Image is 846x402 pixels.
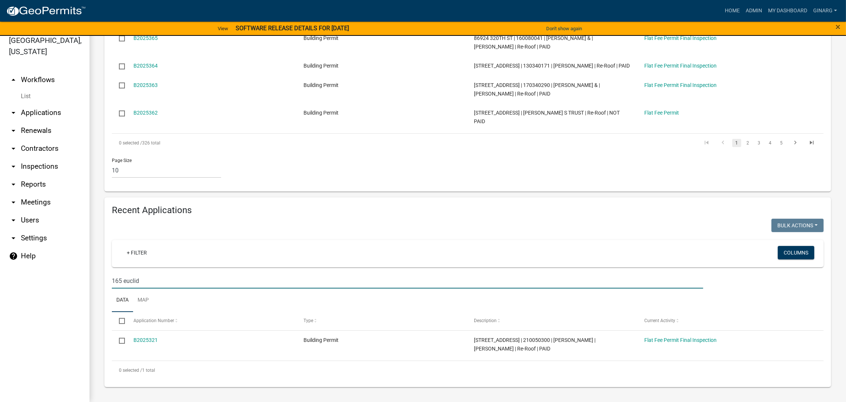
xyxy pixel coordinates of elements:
span: Description [474,318,497,323]
button: Don't show again [543,22,585,35]
div: 1 total [112,361,824,380]
span: Building Permit [304,337,339,343]
a: Admin [743,4,765,18]
li: page 1 [731,137,742,149]
span: Building Permit [304,82,339,88]
a: 2 [743,139,752,147]
i: arrow_drop_down [9,144,18,153]
button: Columns [778,246,814,259]
button: Bulk Actions [771,219,824,232]
a: B2025365 [133,35,158,41]
datatable-header-cell: Select [112,312,126,330]
a: Map [133,289,153,312]
a: Flat Fee Permit Final Inspection [644,35,717,41]
i: arrow_drop_down [9,198,18,207]
a: 1 [732,139,741,147]
i: arrow_drop_down [9,126,18,135]
a: Flat Fee Permit [644,110,679,116]
a: + Filter [121,246,153,259]
a: View [215,22,231,35]
datatable-header-cell: Current Activity [637,312,808,330]
a: B2025362 [133,110,158,116]
span: Building Permit [304,35,339,41]
span: 211 MAIN ST | 290500412 | LARSON,LOUIS S TRUST | Re-Roof | NOT PAID [474,110,620,124]
a: Flat Fee Permit Final Inspection [644,337,717,343]
a: 5 [777,139,786,147]
i: arrow_drop_down [9,216,18,225]
li: page 5 [776,137,787,149]
a: B2025363 [133,82,158,88]
li: page 3 [754,137,765,149]
datatable-header-cell: Description [467,312,637,330]
a: go to first page [699,139,714,147]
a: go to last page [805,139,819,147]
i: arrow_drop_down [9,234,18,243]
datatable-header-cell: Type [296,312,467,330]
span: Current Activity [644,318,675,323]
input: Search for applications [112,273,703,289]
a: Data [112,289,133,312]
div: 326 total [112,134,394,152]
a: B2025364 [133,63,158,69]
a: Flat Fee Permit Final Inspection [644,63,717,69]
i: help [9,252,18,261]
span: Building Permit [304,110,339,116]
a: ginarg [810,4,840,18]
li: page 2 [742,137,754,149]
button: Close [836,22,840,31]
a: go to next page [788,139,802,147]
span: 165 EUCLID ST | 210050300 | GABRIEL,GARY L | LINDA J GABRIEL | Re-Roof | PAID [474,337,595,352]
i: arrow_drop_down [9,108,18,117]
a: 4 [766,139,775,147]
a: Home [722,4,743,18]
strong: SOFTWARE RELEASE DETAILS FOR [DATE] [236,25,349,32]
span: 0 selected / [119,140,142,146]
a: 3 [755,139,764,147]
span: 82844 STATE HWY 251 | 170340290 | LOEFFLER,KENNETH W & | SHEILA R LOEFFLER | Re-Roof | PAID [474,82,600,97]
span: 1735 HAMMER RD | 130340171 | CZAPLEWSKI,MICHAEL JOHN | Re-Roof | PAID [474,63,630,69]
span: × [836,22,840,32]
a: My Dashboard [765,4,810,18]
li: page 4 [765,137,776,149]
span: Building Permit [304,63,339,69]
datatable-header-cell: Application Number [126,312,296,330]
h4: Recent Applications [112,205,824,216]
span: Type [304,318,313,323]
span: 0 selected / [119,368,142,373]
a: B2025321 [133,337,158,343]
a: Flat Fee Permit Final Inspection [644,82,717,88]
i: arrow_drop_down [9,162,18,171]
span: Application Number [133,318,174,323]
i: arrow_drop_up [9,75,18,84]
i: arrow_drop_down [9,180,18,189]
a: go to previous page [716,139,730,147]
